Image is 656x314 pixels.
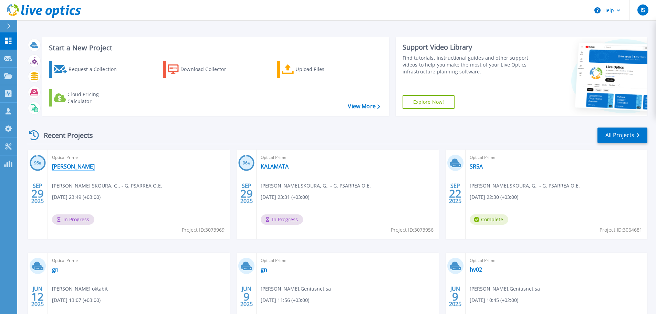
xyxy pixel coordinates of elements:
div: SEP 2025 [449,181,462,206]
span: Project ID: 3064681 [600,226,642,234]
span: Optical Prime [52,257,226,264]
div: JUN 2025 [31,284,44,309]
span: % [39,161,41,165]
span: 29 [31,191,44,196]
span: [DATE] 13:07 (+03:00) [52,296,101,304]
span: In Progress [261,214,303,225]
div: Cloud Pricing Calculator [67,91,123,105]
span: Optical Prime [52,154,226,161]
div: Download Collector [180,62,236,76]
span: Optical Prime [470,154,643,161]
span: [DATE] 10:45 (+02:00) [470,296,518,304]
span: 9 [243,294,250,300]
div: Request a Collection [69,62,124,76]
a: gn [52,266,59,273]
span: [PERSON_NAME] , Geniusnet sa [470,285,540,293]
a: [PERSON_NAME] [52,163,95,170]
span: 9 [452,294,458,300]
span: [DATE] 22:30 (+03:00) [470,193,518,201]
span: [PERSON_NAME] , SKOURA, G., - G. PSARREA O.E. [261,182,371,190]
a: All Projects [597,128,647,143]
span: Project ID: 3073956 [391,226,434,234]
div: SEP 2025 [31,181,44,206]
h3: 96 [238,159,254,167]
a: gn [261,266,267,273]
div: JUN 2025 [240,284,253,309]
span: [PERSON_NAME] , SKOURA, G., - G. PSARREA O.E. [52,182,162,190]
div: Recent Projects [27,127,102,144]
span: [DATE] 23:31 (+03:00) [261,193,309,201]
span: 12 [31,294,44,300]
span: Optical Prime [261,257,434,264]
a: Explore Now! [403,95,455,109]
span: Complete [470,214,508,225]
span: 29 [240,191,253,196]
a: KALAMATA [261,163,289,170]
a: Request a Collection [49,61,126,78]
span: Optical Prime [261,154,434,161]
div: SEP 2025 [240,181,253,206]
span: 22 [449,191,461,196]
h3: 96 [30,159,46,167]
span: [DATE] 23:49 (+03:00) [52,193,101,201]
span: Project ID: 3073969 [182,226,225,234]
span: [PERSON_NAME] , oktabit [52,285,108,293]
div: Support Video Library [403,43,531,52]
span: [DATE] 11:56 (+03:00) [261,296,309,304]
div: Upload Files [295,62,351,76]
a: SR5A [470,163,483,170]
a: Download Collector [163,61,240,78]
span: [PERSON_NAME] , SKOURA, G., - G. PSARREA O.E. [470,182,580,190]
div: Find tutorials, instructional guides and other support videos to help you make the most of your L... [403,54,531,75]
span: In Progress [52,214,94,225]
span: IS [641,7,645,13]
a: Upload Files [277,61,354,78]
div: JUN 2025 [449,284,462,309]
a: Cloud Pricing Calculator [49,89,126,107]
span: % [248,161,250,165]
h3: Start a New Project [49,44,380,52]
a: View More [348,103,380,110]
span: [PERSON_NAME] , Geniusnet sa [261,285,331,293]
a: hv02 [470,266,482,273]
span: Optical Prime [470,257,643,264]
